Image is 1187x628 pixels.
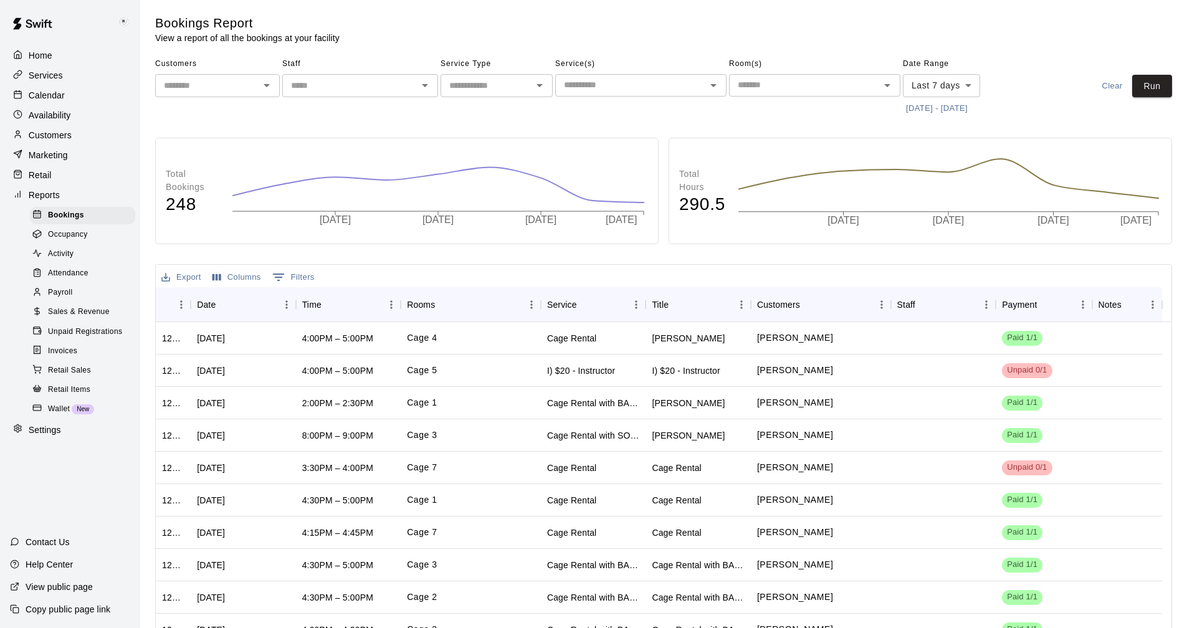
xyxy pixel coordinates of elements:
[1002,460,1052,475] div: Has not paid: Shawn Pitts
[302,287,322,322] div: Time
[29,49,52,62] p: Home
[10,46,130,65] a: Home
[435,296,452,313] button: Sort
[382,295,401,314] button: Menu
[10,126,130,145] a: Customers
[166,194,219,216] h4: 248
[407,287,435,322] div: Rooms
[679,194,725,216] h4: 290.5
[209,268,264,287] button: Select columns
[29,129,72,141] p: Customers
[302,462,373,474] div: 3:30PM – 4:00PM
[757,396,833,409] p: Ryan Allen
[547,494,596,507] div: Cage Rental
[1002,287,1037,322] div: Payment
[705,77,722,94] button: Open
[1002,591,1042,603] span: Paid 1/1
[757,364,833,377] p: Chris Decolati
[652,559,745,571] div: Cage Rental with BASEBALL Pitching Machine
[407,461,437,474] p: Cage 7
[407,591,437,604] p: Cage 2
[30,322,140,341] a: Unpaid Registrations
[162,397,184,409] div: 1282123
[48,326,122,338] span: Unpaid Registrations
[172,295,191,314] button: Menu
[155,32,340,44] p: View a report of all the bookings at your facility
[541,287,646,322] div: Service
[302,494,373,507] div: 4:30PM – 5:00PM
[547,364,615,377] div: I) $20 - Instructor
[48,384,90,396] span: Retail Items
[162,429,184,442] div: 1281441
[117,15,131,30] img: Keith Brooks
[10,146,130,164] div: Marketing
[277,295,296,314] button: Menu
[547,559,640,571] div: Cage Rental with BASEBALL Pitching Machine
[652,591,745,604] div: Cage Rental with BASEBALL Pitching Machine
[269,267,318,287] button: Show filters
[1002,494,1042,506] span: Paid 1/1
[800,296,818,313] button: Sort
[30,207,135,224] div: Bookings
[1002,332,1042,344] span: Paid 1/1
[26,603,110,616] p: Copy public page link
[26,581,93,593] p: View public page
[30,401,135,418] div: WalletNew
[1002,526,1042,538] span: Paid 1/1
[29,69,63,82] p: Services
[26,536,70,548] p: Contact Us
[903,54,1012,74] span: Date Range
[10,186,130,204] a: Reports
[302,397,373,409] div: 2:00PM – 2:30PM
[162,591,184,604] div: 1280737
[757,558,833,571] p: Paul Lowden
[162,526,184,539] div: 1280958
[10,421,130,439] a: Settings
[30,343,135,360] div: Invoices
[10,86,130,105] a: Calendar
[441,54,553,74] span: Service Type
[48,248,74,260] span: Activity
[732,295,751,314] button: Menu
[302,429,373,442] div: 8:00PM – 9:00PM
[197,494,225,507] div: Sun, Aug 10, 2025
[1120,216,1151,226] tspan: [DATE]
[1092,287,1162,322] div: Notes
[155,54,280,74] span: Customers
[29,169,52,181] p: Retail
[162,332,184,345] div: 1283472
[30,361,140,380] a: Retail Sales
[531,77,548,94] button: Open
[547,287,577,322] div: Service
[915,296,933,313] button: Sort
[547,429,640,442] div: Cage Rental with SOFTBALL Pitching Machine
[30,265,135,282] div: Attendance
[197,526,225,539] div: Sun, Aug 10, 2025
[1143,295,1162,314] button: Menu
[10,66,130,85] a: Services
[30,323,135,341] div: Unpaid Registrations
[302,591,373,604] div: 4:30PM – 5:00PM
[30,283,140,303] a: Payroll
[29,424,61,436] p: Settings
[757,429,833,442] p: Nick Patterson
[729,54,900,74] span: Room(s)
[10,166,130,184] a: Retail
[652,332,725,345] div: Anna Howard
[302,332,373,345] div: 4:00PM – 5:00PM
[903,99,971,118] button: [DATE] - [DATE]
[166,168,219,194] p: Total Bookings
[197,332,225,345] div: Mon, Aug 11, 2025
[977,295,996,314] button: Menu
[903,74,980,97] div: Last 7 days
[158,268,204,287] button: Export
[1099,287,1122,322] div: Notes
[29,149,68,161] p: Marketing
[30,245,140,264] a: Activity
[577,296,594,313] button: Sort
[162,494,184,507] div: 1280985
